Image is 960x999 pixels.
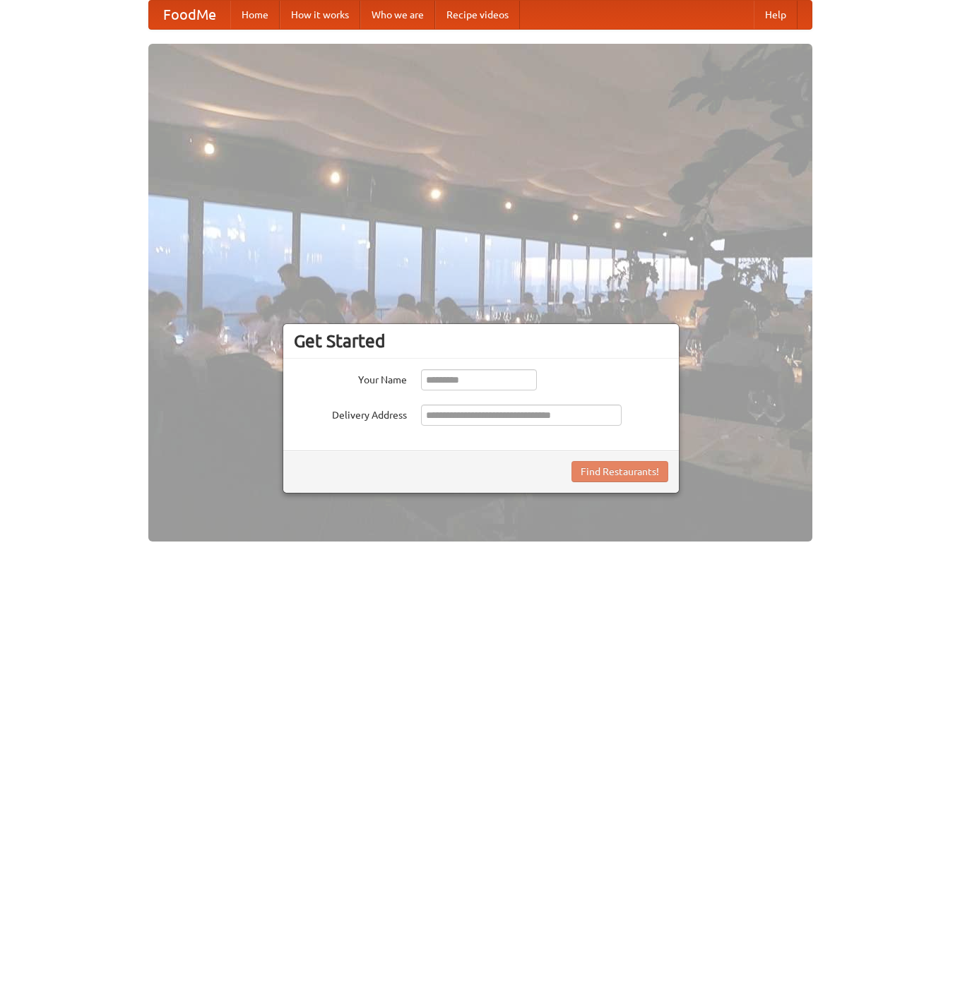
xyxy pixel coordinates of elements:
[230,1,280,29] a: Home
[149,1,230,29] a: FoodMe
[360,1,435,29] a: Who we are
[754,1,798,29] a: Help
[435,1,520,29] a: Recipe videos
[294,330,668,352] h3: Get Started
[294,369,407,387] label: Your Name
[280,1,360,29] a: How it works
[294,405,407,422] label: Delivery Address
[571,461,668,482] button: Find Restaurants!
